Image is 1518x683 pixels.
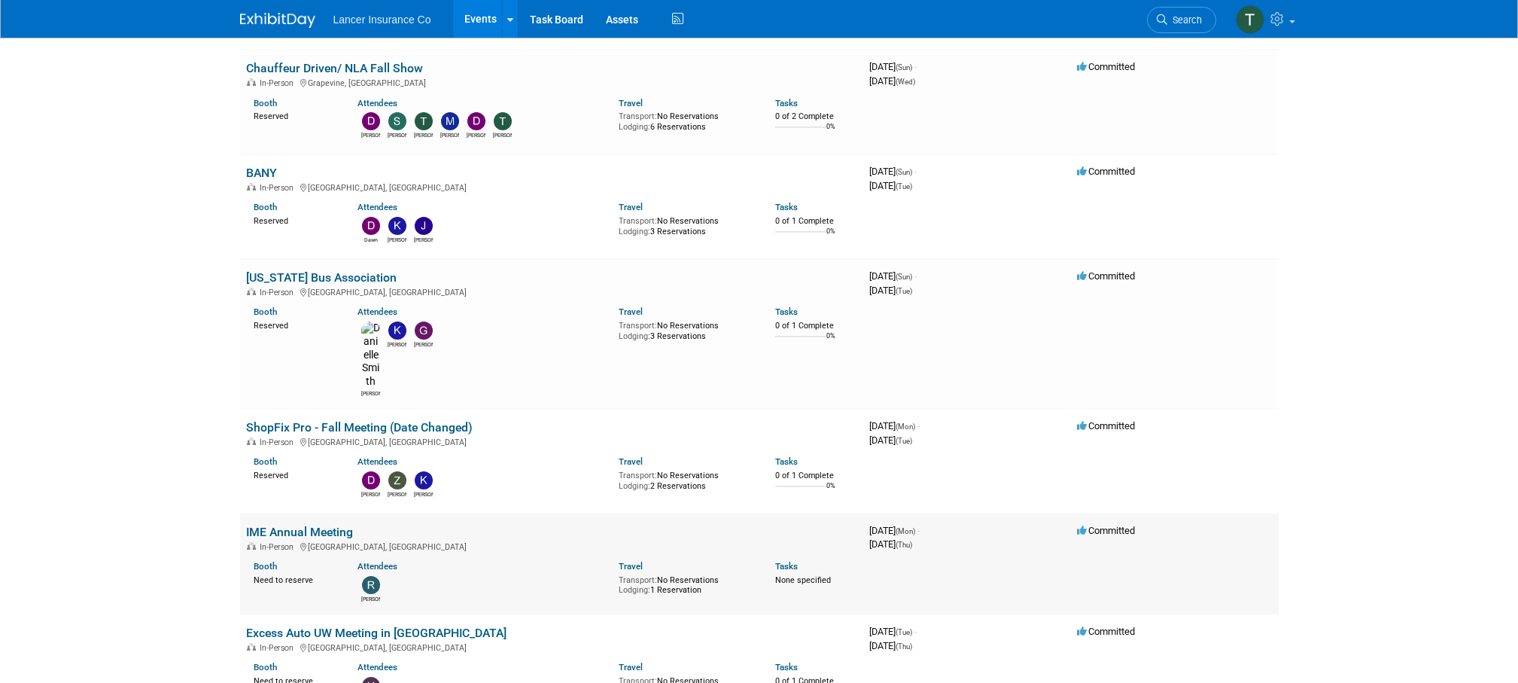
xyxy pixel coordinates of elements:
[1077,626,1135,637] span: Committed
[775,111,857,122] div: 0 of 2 Complete
[914,270,917,282] span: -
[826,332,835,352] td: 0%
[357,306,397,317] a: Attendees
[467,112,485,130] img: Dana Turilli
[869,61,917,72] span: [DATE]
[896,287,912,295] span: (Tue)
[414,235,433,244] div: John Burgan
[619,321,657,331] span: Transport:
[415,112,433,130] img: Terrence Forrest
[775,202,798,212] a: Tasks
[361,389,380,398] div: Danielle Smith
[914,61,917,72] span: -
[260,78,298,88] span: In-Person
[1167,14,1202,26] span: Search
[260,288,298,297] span: In-Person
[619,456,643,467] a: Travel
[869,270,917,282] span: [DATE]
[254,202,277,212] a: Booth
[869,285,912,296] span: [DATE]
[869,626,917,637] span: [DATE]
[896,78,915,86] span: (Wed)
[246,641,857,653] div: [GEOGRAPHIC_DATA], [GEOGRAPHIC_DATA]
[260,438,298,447] span: In-Person
[254,108,336,122] div: Reserved
[247,643,256,651] img: In-Person Event
[619,213,753,236] div: No Reservations 3 Reservations
[362,217,380,235] img: Dawn Quinn
[441,112,459,130] img: Matt Mushorn
[254,662,277,672] a: Booth
[1077,525,1135,536] span: Committed
[869,166,917,177] span: [DATE]
[333,14,431,26] span: Lancer Insurance Co
[896,63,912,72] span: (Sun)
[493,130,512,139] div: Terry Fichter
[619,585,650,595] span: Lodging:
[896,168,912,176] span: (Sun)
[246,181,857,193] div: [GEOGRAPHIC_DATA], [GEOGRAPHIC_DATA]
[357,561,397,572] a: Attendees
[619,202,643,212] a: Travel
[246,166,277,180] a: BANY
[388,217,406,235] img: Kenneth Anthony
[467,130,485,139] div: Dana Turilli
[247,78,256,86] img: In-Person Event
[247,542,256,550] img: In-Person Event
[357,202,397,212] a: Attendees
[775,575,831,585] span: None specified
[775,662,798,672] a: Tasks
[254,572,336,586] div: Need to reserve
[896,182,912,191] span: (Tue)
[1077,166,1135,177] span: Committed
[896,273,912,281] span: (Sun)
[246,270,397,285] a: [US_STATE] Bus Association
[415,217,433,235] img: John Burgan
[917,420,920,431] span: -
[361,594,380,603] div: Ralph Burnham
[246,626,507,640] a: Excess Auto UW Meeting in [GEOGRAPHIC_DATA]
[247,438,256,445] img: In-Person Event
[619,122,650,132] span: Lodging:
[619,575,657,585] span: Transport:
[388,130,406,139] div: Steven O'Shea
[1236,5,1264,34] img: Terrence Forrest
[869,75,915,87] span: [DATE]
[826,227,835,248] td: 0%
[619,481,650,491] span: Lodging:
[260,183,298,193] span: In-Person
[619,318,753,341] div: No Reservations 3 Reservations
[775,456,798,467] a: Tasks
[361,322,380,389] img: Danielle Smith
[1077,270,1135,282] span: Committed
[896,437,912,445] span: (Tue)
[619,662,643,672] a: Travel
[362,576,380,594] img: Ralph Burnham
[246,525,353,539] a: IME Annual Meeting
[246,420,473,434] a: ShopFix Pro - Fall Meeting (Date Changed)
[775,306,798,317] a: Tasks
[619,111,657,121] span: Transport:
[260,542,298,552] span: In-Person
[619,471,657,480] span: Transport:
[896,541,912,549] span: (Thu)
[357,662,397,672] a: Attendees
[775,471,857,481] div: 0 of 1 Complete
[619,98,643,108] a: Travel
[414,340,433,349] div: Genevieve Clayton
[254,318,336,331] div: Reserved
[869,525,920,536] span: [DATE]
[1077,61,1135,72] span: Committed
[260,643,298,653] span: In-Person
[357,456,397,467] a: Attendees
[826,482,835,502] td: 0%
[240,13,315,28] img: ExhibitDay
[246,540,857,552] div: [GEOGRAPHIC_DATA], [GEOGRAPHIC_DATA]
[896,422,915,431] span: (Mon)
[775,561,798,572] a: Tasks
[254,561,277,572] a: Booth
[775,321,857,331] div: 0 of 1 Complete
[619,306,643,317] a: Travel
[775,216,857,227] div: 0 of 1 Complete
[246,285,857,297] div: [GEOGRAPHIC_DATA], [GEOGRAPHIC_DATA]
